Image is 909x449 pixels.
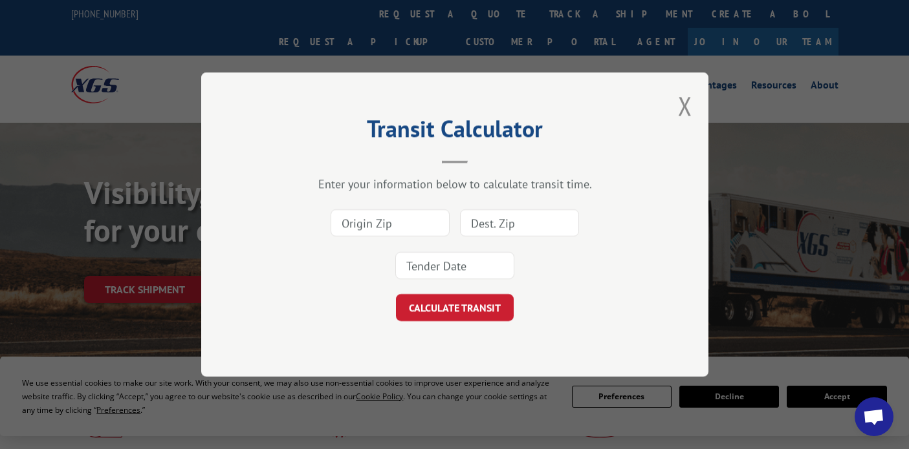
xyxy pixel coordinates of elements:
[266,120,644,144] h2: Transit Calculator
[855,397,893,436] div: Open chat
[266,176,644,191] div: Enter your information below to calculate transit time.
[460,209,579,236] input: Dest. Zip
[395,252,514,279] input: Tender Date
[331,209,450,236] input: Origin Zip
[678,89,692,123] button: Close modal
[396,294,514,321] button: CALCULATE TRANSIT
